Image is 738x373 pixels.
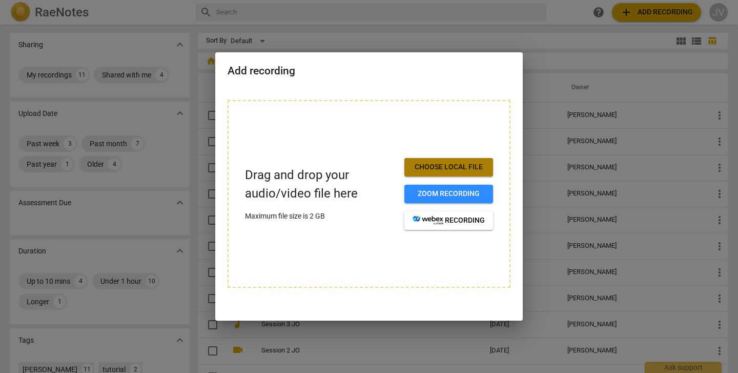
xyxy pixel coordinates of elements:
[404,158,493,176] button: Choose local file
[404,185,493,203] button: Zoom recording
[228,65,510,77] h2: Add recording
[245,211,396,222] p: Maximum file size is 2 GB
[413,162,485,172] span: Choose local file
[413,215,485,226] span: recording
[404,211,493,230] button: recording
[413,189,485,199] span: Zoom recording
[245,166,396,202] p: Drag and drop your audio/video file here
